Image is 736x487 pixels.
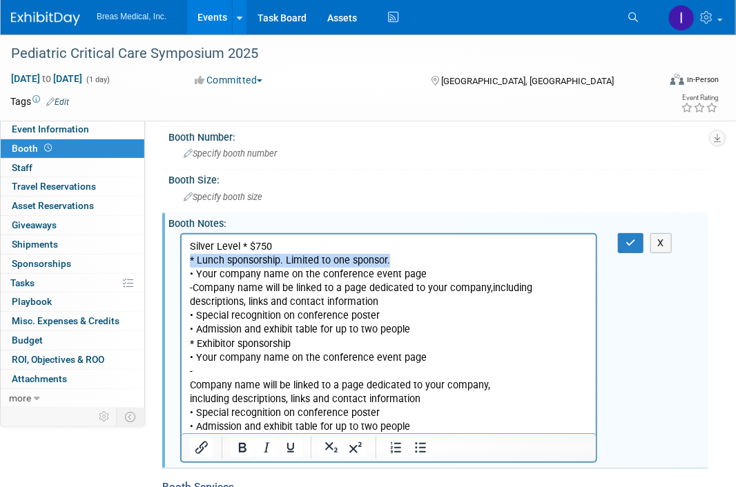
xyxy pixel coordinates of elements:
[46,97,69,107] a: Edit
[85,75,110,84] span: (1 day)
[40,73,53,84] span: to
[1,139,144,158] a: Booth
[8,6,407,199] body: Rich Text Area. Press ALT-0 for help.
[1,292,144,311] a: Playbook
[12,373,67,384] span: Attachments
[1,216,144,235] a: Giveaways
[6,41,648,66] div: Pediatric Critical Care Symposium 2025
[441,76,614,86] span: [GEOGRAPHIC_DATA], [GEOGRAPHIC_DATA]
[610,72,719,92] div: Event Format
[12,219,57,230] span: Giveaways
[668,5,695,31] img: Inga Dolezar
[8,6,407,199] p: Silver Level * $750 * Lunch sponsorship. Limited to one sponsor. • Your company name on the confe...
[12,315,119,326] span: Misc. Expenses & Credits
[8,6,463,19] body: Rich Text Area. Press ALT-0 for help.
[1,350,144,369] a: ROI, Objectives & ROO
[686,74,719,85] div: In-Person
[41,143,55,153] span: Booth not reserved yet
[11,12,80,26] img: ExhibitDay
[681,95,718,101] div: Event Rating
[168,213,708,230] div: Booth Notes:
[9,392,31,404] span: more
[12,200,94,211] span: Asset Reservations
[1,370,144,388] a: Attachments
[190,438,213,457] button: Insert/edit link
[1,255,144,273] a: Sponsorships
[12,143,55,154] span: Booth
[231,438,254,457] button: Bold
[1,177,144,196] a: Travel Reservations
[409,438,432,457] button: Bullet list
[1,159,144,177] a: Staff
[1,197,144,215] a: Asset Reservations
[12,123,89,135] span: Event Information
[12,258,71,269] span: Sponsorships
[1,389,144,408] a: more
[385,438,408,457] button: Numbered list
[12,296,52,307] span: Playbook
[255,438,278,457] button: Italic
[1,331,144,350] a: Budget
[1,120,144,139] a: Event Information
[670,74,684,85] img: Format-Inperson.png
[97,12,166,21] span: Breas Medical, Inc.
[93,408,117,426] td: Personalize Event Tab Strip
[344,438,367,457] button: Superscript
[650,233,672,253] button: X
[1,235,144,254] a: Shipments
[320,438,343,457] button: Subscript
[12,354,104,365] span: ROI, Objectives & ROO
[184,148,277,159] span: Specify booth number
[117,408,145,426] td: Toggle Event Tabs
[168,170,708,187] div: Booth Size:
[1,274,144,292] a: Tasks
[182,235,596,433] iframe: Rich Text Area
[184,192,262,202] span: Specify booth size
[12,162,32,173] span: Staff
[1,312,144,330] a: Misc. Expenses & Credits
[12,239,58,250] span: Shipments
[12,181,96,192] span: Travel Reservations
[190,73,268,87] button: Committed
[279,438,302,457] button: Underline
[10,72,83,85] span: [DATE] [DATE]
[168,127,708,144] div: Booth Number:
[10,95,69,108] td: Tags
[12,335,43,346] span: Budget
[10,277,35,288] span: Tasks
